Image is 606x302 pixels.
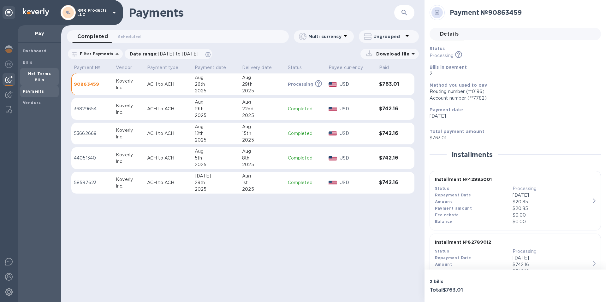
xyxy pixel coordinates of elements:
b: Status [435,186,449,191]
p: 36829654 [74,106,111,112]
p: Processing [513,185,590,192]
p: USD [340,81,374,88]
div: Koverly [116,152,142,158]
h3: $763.01 [379,81,401,87]
p: RMR Products LLC [77,8,109,17]
h2: Payment № 90863459 [450,9,596,16]
b: Fee rebate [435,212,459,217]
div: 26th [195,81,237,88]
div: 29th [242,81,282,88]
div: Aug [195,74,237,81]
div: Routing number (**0196) [430,88,596,95]
div: Koverly [116,78,142,84]
span: Payment type [147,64,187,71]
div: $742.16 [513,261,590,268]
p: ACH to ACH [147,179,190,186]
div: Inc. [116,158,142,165]
p: Pay [23,30,56,37]
div: 1st [242,179,282,186]
p: USD [340,155,374,161]
p: $0.00 [513,218,590,225]
b: Amount [435,262,452,267]
p: Processing [430,52,454,59]
div: Unpin categories [3,6,15,19]
b: Payment date [430,107,463,112]
p: Multi currency [308,33,342,40]
div: Aug [195,124,237,130]
b: Payment amount [435,206,472,211]
span: Delivery date [242,64,280,71]
p: ACH to ACH [147,81,190,88]
p: Download file [374,51,409,57]
b: RL [65,10,71,15]
div: Aug [242,99,282,106]
div: Koverly [116,176,142,183]
div: Inc. [116,109,142,116]
p: ACH to ACH [147,155,190,161]
b: Total payment amount [430,129,484,134]
span: Payment date [195,64,235,71]
div: 2025 [195,112,237,119]
div: 2025 [195,88,237,94]
b: Balance [435,219,452,224]
div: 19th [195,106,237,112]
span: Completed [77,32,108,41]
div: Aug [242,148,282,155]
div: Date range:[DATE] to [DATE] [125,49,212,59]
p: [DATE] [513,192,590,199]
p: ACH to ACH [147,130,190,137]
div: 8th [242,155,282,161]
p: Status [288,64,302,71]
img: USD [329,156,337,160]
span: Scheduled [118,33,141,40]
p: Completed [288,130,324,137]
h2: Installments [452,151,493,159]
div: 2025 [242,137,282,143]
b: Dashboard [23,49,47,53]
p: USD [340,179,374,186]
span: Payee currency [329,64,371,71]
p: Processing [513,248,590,255]
button: Installment №82789012StatusProcessingRepayment Date[DATE]Amount$742.16Payment amount$742.16 [430,234,601,293]
p: 58587623 [74,179,111,186]
img: USD [329,82,337,87]
b: Vendors [23,100,41,105]
p: USD [340,130,374,137]
div: 2025 [195,161,237,168]
img: Logo [23,8,49,16]
div: [DATE] [195,173,237,179]
p: [DATE] [430,113,596,119]
b: Payment amount [435,269,472,273]
p: Payee currency [329,64,363,71]
span: Vendor [116,64,140,71]
span: Paid [379,64,397,71]
p: USD [340,106,374,112]
b: Net Terms Bills [28,71,51,82]
p: Delivery date [242,64,272,71]
div: Aug [242,173,282,179]
p: 44051340 [74,155,111,161]
b: Bills [23,60,32,65]
h3: $742.16 [379,131,401,136]
img: USD [329,131,337,136]
p: Payment type [147,64,179,71]
b: Repayment Date [435,255,471,260]
span: Status [288,64,310,71]
span: Details [440,30,459,38]
p: [DATE] [513,255,590,261]
h3: $742.16 [379,106,401,112]
img: USD [329,107,337,111]
p: Processing [288,81,314,87]
p: Vendor [116,64,132,71]
b: Status [435,249,449,253]
p: 2 bills [430,278,513,285]
span: Payment № [74,64,108,71]
div: 22nd [242,106,282,112]
div: 12th [195,130,237,137]
img: USD [329,181,337,185]
button: Installment №42995001StatusProcessingRepayment Date[DATE]Amount$20.85Payment amount$20.85Fee reba... [430,171,601,230]
div: 2025 [195,186,237,193]
b: Repayment Date [435,193,471,197]
p: 53662669 [74,130,111,137]
div: 29th [195,179,237,186]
